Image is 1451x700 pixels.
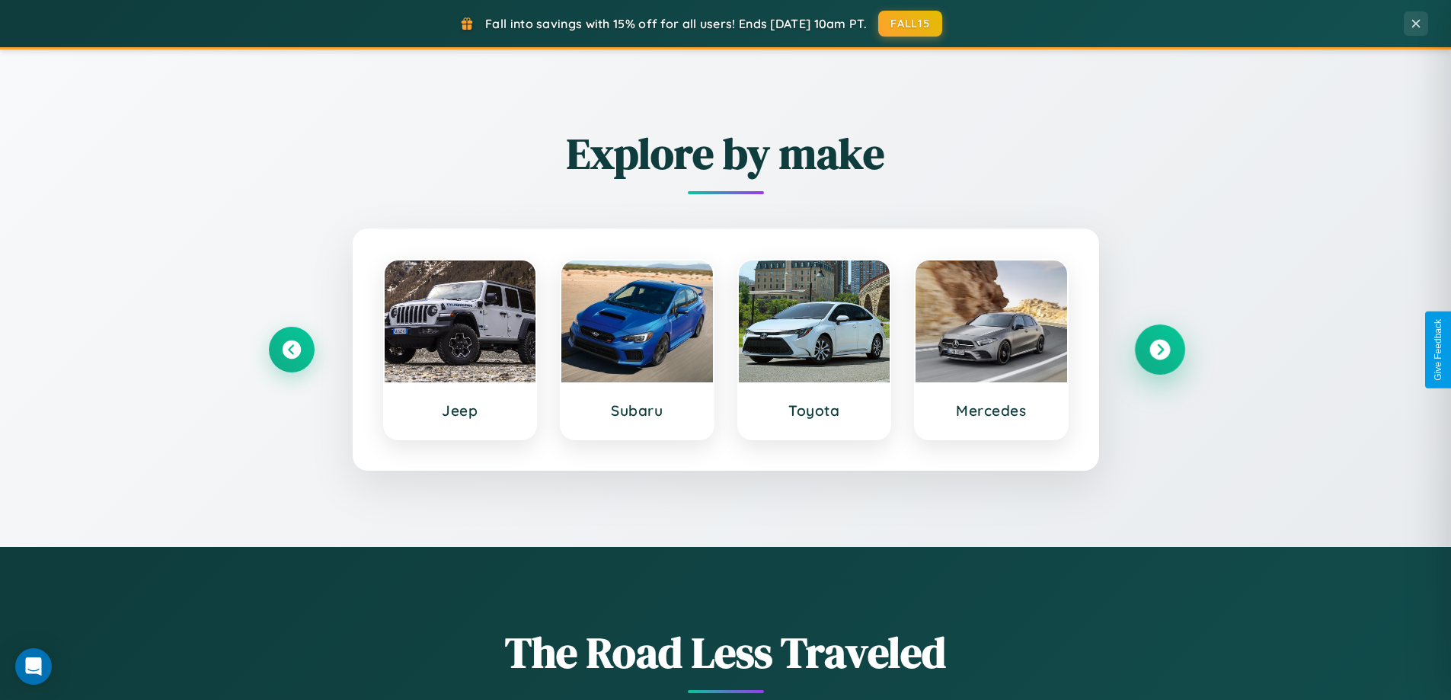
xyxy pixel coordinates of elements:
[269,623,1183,682] h1: The Road Less Traveled
[754,401,875,420] h3: Toyota
[485,16,867,31] span: Fall into savings with 15% off for all users! Ends [DATE] 10am PT.
[931,401,1052,420] h3: Mercedes
[15,648,52,685] div: Open Intercom Messenger
[269,124,1183,183] h2: Explore by make
[577,401,698,420] h3: Subaru
[400,401,521,420] h3: Jeep
[1433,319,1443,381] div: Give Feedback
[878,11,942,37] button: FALL15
